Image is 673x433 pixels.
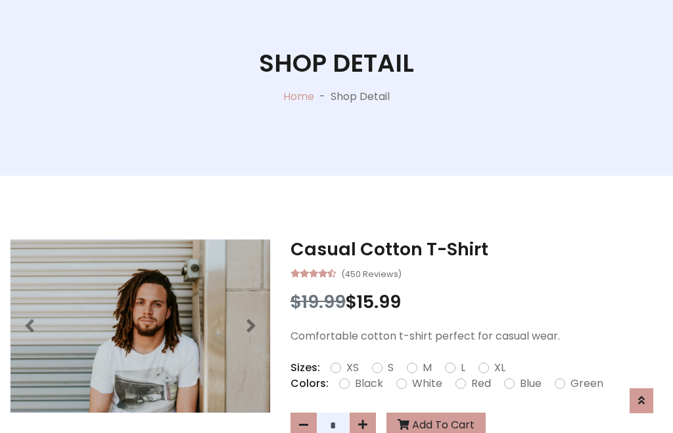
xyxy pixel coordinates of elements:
p: Shop Detail [331,89,390,105]
img: Image [11,240,270,413]
label: M [423,360,432,376]
a: Home [283,89,314,104]
label: XL [494,360,505,376]
span: $19.99 [290,290,346,314]
label: Green [570,376,603,392]
label: S [388,360,394,376]
label: XS [346,360,359,376]
span: 15.99 [357,290,401,314]
p: Colors: [290,376,329,392]
h3: $ [290,292,663,313]
label: White [412,376,442,392]
small: (450 Reviews) [341,265,402,281]
label: Red [471,376,491,392]
h3: Casual Cotton T-Shirt [290,239,663,260]
p: Sizes: [290,360,320,376]
p: Comfortable cotton t-shirt perfect for casual wear. [290,328,663,344]
h1: Shop Detail [259,49,414,78]
p: - [314,89,331,105]
label: Black [355,376,383,392]
label: Blue [520,376,542,392]
label: L [461,360,465,376]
